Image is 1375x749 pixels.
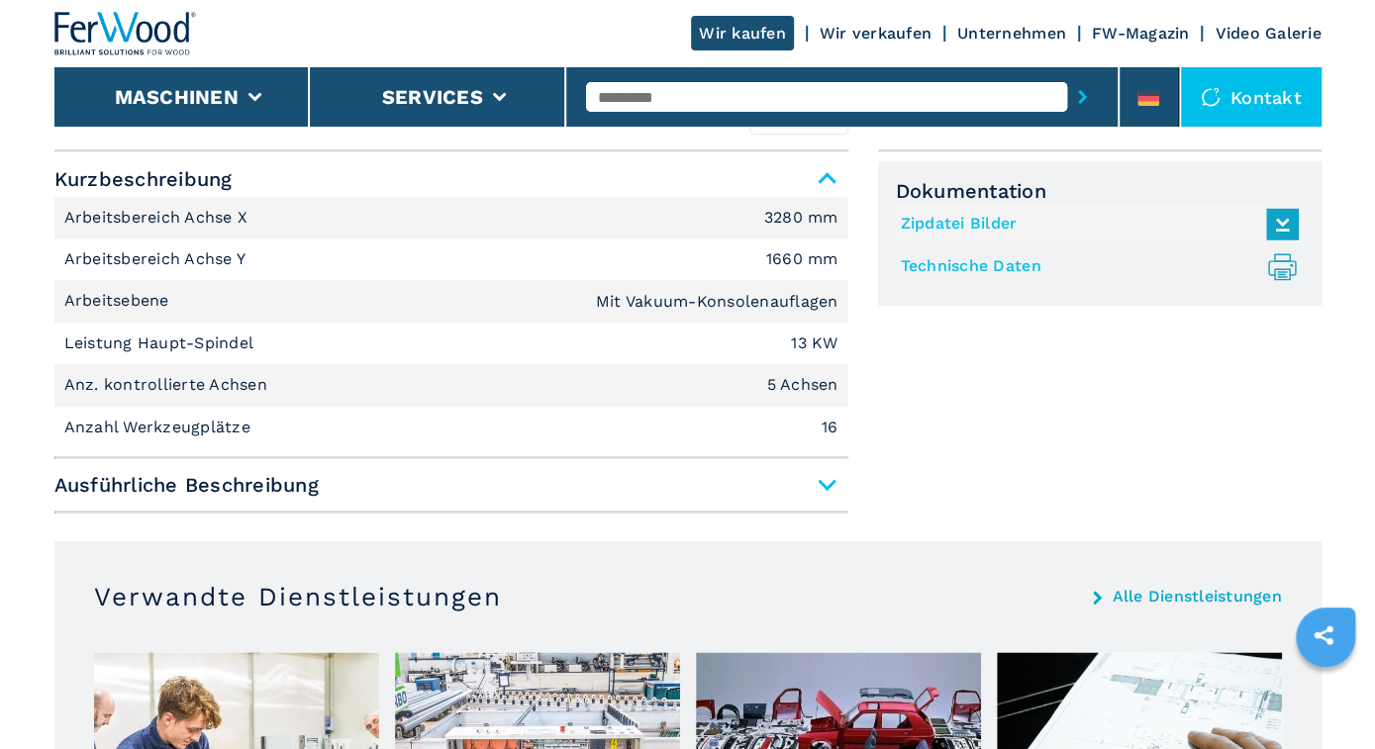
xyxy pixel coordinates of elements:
a: Unternehmen [957,24,1066,43]
p: Arbeitsbereich Achse Y [64,248,251,270]
p: Anz. kontrollierte Achsen [64,374,273,396]
button: Maschinen [115,85,239,109]
p: Anzahl Werkzeugplätze [64,417,256,438]
div: Kontakt [1181,67,1322,127]
span: Dokumentation [896,179,1304,203]
div: Kurzbeschreibung [54,197,848,448]
a: Wir kaufen [691,16,794,50]
a: Technische Daten [901,250,1289,283]
em: 16 [822,420,838,435]
p: Leistung Haupt-Spindel [64,332,259,354]
button: submit-button [1067,74,1098,120]
a: Video Galerie [1215,24,1321,43]
a: Wir verkaufen [820,24,932,43]
em: 3280 mm [764,210,838,226]
em: 1660 mm [766,251,838,267]
span: Ausführliche Beschreibung [54,467,848,503]
a: FW-Magazin [1092,24,1190,43]
img: Kontakt [1201,87,1221,107]
em: 5 Achsen [767,377,838,393]
h3: Verwandte Dienstleistungen [94,581,502,612]
p: Arbeitsebene [64,290,174,312]
em: 13 KW [791,335,837,351]
a: Zipdatei Bilder [901,208,1289,240]
a: Alle Dienstleistungen [1112,589,1281,605]
iframe: Chat [1291,660,1360,734]
img: Ferwood [54,12,197,55]
p: Arbeitsbereich Achse X [64,207,253,229]
button: Services [382,85,483,109]
em: Mit Vakuum-Konsolenauflagen [596,294,838,310]
a: sharethis [1299,610,1348,660]
span: Kurzbeschreibung [54,161,848,197]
